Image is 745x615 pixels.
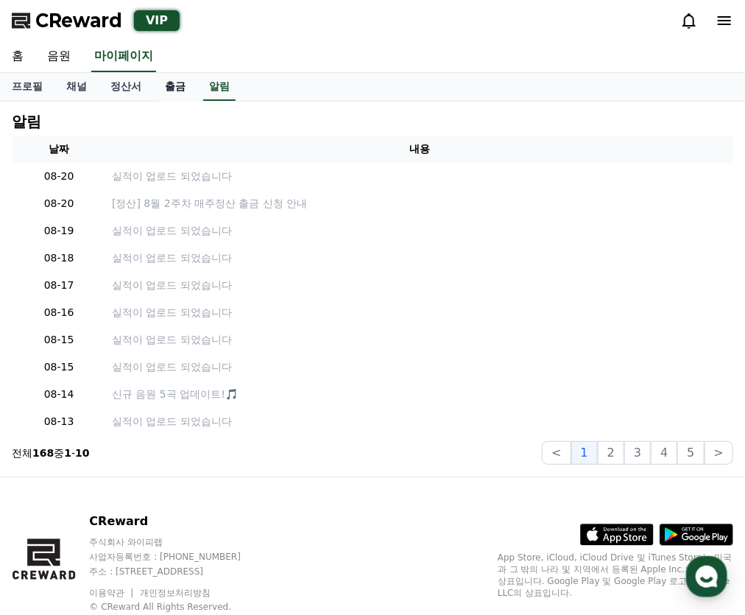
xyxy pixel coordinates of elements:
a: 마이페이지 [91,41,156,72]
p: 08-13 [18,414,100,429]
a: 실적이 업로드 되었습니다 [112,332,727,348]
span: 홈 [46,489,55,501]
h4: 알림 [12,113,41,130]
button: 5 [677,441,704,465]
p: 08-15 [18,332,100,348]
a: 개인정보처리방침 [140,588,211,598]
strong: 168 [32,447,54,459]
a: 실적이 업로드 되었습니다 [112,305,727,320]
a: 알림 [203,73,236,101]
a: 정산서 [99,73,153,101]
p: 08-18 [18,250,100,266]
a: 실적이 업로드 되었습니다 [112,169,727,184]
th: 내용 [106,136,733,163]
span: CReward [35,9,122,32]
button: < [542,441,571,465]
strong: 1 [64,447,71,459]
a: 실적이 업로드 되었습니다 [112,223,727,239]
a: 채널 [54,73,99,101]
p: 주소 : [STREET_ADDRESS] [89,566,269,577]
a: 실적이 업로드 되었습니다 [112,278,727,293]
p: App Store, iCloud, iCloud Drive 및 iTunes Store는 미국과 그 밖의 나라 및 지역에서 등록된 Apple Inc.의 서비스 상표입니다. Goo... [498,552,733,599]
a: 신규 음원 5곡 업데이트!🎵 [112,387,727,402]
p: 08-14 [18,387,100,402]
a: 출금 [153,73,197,101]
p: 08-15 [18,359,100,375]
a: 홈 [4,467,97,504]
a: 실적이 업로드 되었습니다 [112,414,727,429]
span: 설정 [227,489,245,501]
p: 주식회사 와이피랩 [89,536,269,548]
p: 08-17 [18,278,100,293]
strong: 10 [75,447,89,459]
a: 음원 [35,41,82,72]
button: 3 [624,441,651,465]
a: 이용약관 [89,588,135,598]
a: 대화 [97,467,190,504]
button: > [705,441,733,465]
a: CReward [12,9,122,32]
button: 2 [598,441,624,465]
p: 08-20 [18,196,100,211]
a: 설정 [190,467,283,504]
p: 사업자등록번호 : [PHONE_NUMBER] [89,551,269,563]
p: CReward [89,513,269,530]
p: 08-16 [18,305,100,320]
a: [정산] 8월 2주차 매주정산 출금 신청 안내 [112,196,727,211]
a: 실적이 업로드 되었습니다 [112,250,727,266]
p: © CReward All Rights Reserved. [89,601,269,613]
p: 전체 중 - [12,446,90,460]
a: 실적이 업로드 되었습니다 [112,359,727,375]
p: 08-19 [18,223,100,239]
span: 대화 [135,490,152,502]
p: 08-20 [18,169,100,184]
button: 4 [651,441,677,465]
th: 날짜 [12,136,106,163]
div: VIP [134,10,180,31]
button: 1 [571,441,598,465]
